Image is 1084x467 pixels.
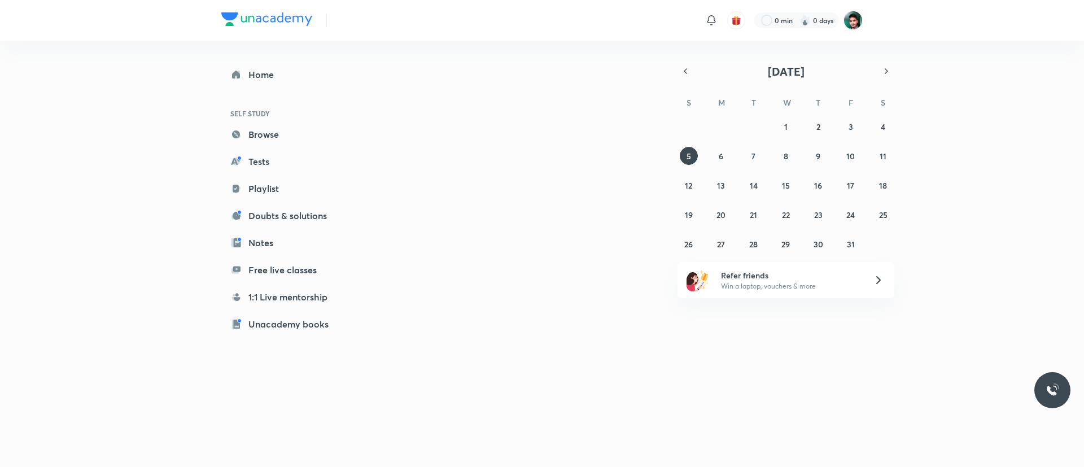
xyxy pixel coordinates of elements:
abbr: Tuesday [751,97,756,108]
button: October 24, 2025 [842,206,860,224]
abbr: October 20, 2025 [716,210,725,220]
button: October 23, 2025 [809,206,827,224]
abbr: October 17, 2025 [847,180,854,191]
abbr: October 11, 2025 [880,151,886,162]
a: Playlist [221,177,352,200]
button: October 22, 2025 [777,206,795,224]
abbr: October 3, 2025 [849,121,853,132]
abbr: Saturday [881,97,885,108]
button: October 10, 2025 [842,147,860,165]
button: October 26, 2025 [680,235,698,253]
h6: Refer friends [721,269,860,281]
button: October 12, 2025 [680,176,698,194]
a: Home [221,63,352,86]
button: October 4, 2025 [874,117,892,136]
abbr: October 19, 2025 [685,210,693,220]
button: October 19, 2025 [680,206,698,224]
img: Avinash Gupta [843,11,863,30]
button: October 1, 2025 [777,117,795,136]
a: Doubts & solutions [221,204,352,227]
button: October 2, 2025 [809,117,827,136]
img: streak [799,15,811,26]
abbr: October 8, 2025 [784,151,788,162]
button: [DATE] [693,63,878,79]
abbr: October 21, 2025 [750,210,757,220]
button: October 31, 2025 [842,235,860,253]
button: October 27, 2025 [712,235,730,253]
button: October 16, 2025 [809,176,827,194]
a: Free live classes [221,259,352,281]
abbr: October 29, 2025 [781,239,790,250]
abbr: October 7, 2025 [751,151,755,162]
abbr: Monday [718,97,725,108]
abbr: October 23, 2025 [814,210,823,220]
abbr: October 31, 2025 [847,239,855,250]
abbr: October 4, 2025 [881,121,885,132]
img: referral [687,269,709,291]
button: October 20, 2025 [712,206,730,224]
button: October 21, 2025 [745,206,763,224]
abbr: October 16, 2025 [814,180,822,191]
h6: SELF STUDY [221,104,352,123]
img: Company Logo [221,12,312,26]
p: Win a laptop, vouchers & more [721,281,860,291]
button: October 11, 2025 [874,147,892,165]
button: October 8, 2025 [777,147,795,165]
button: October 15, 2025 [777,176,795,194]
abbr: October 28, 2025 [749,239,758,250]
abbr: October 6, 2025 [719,151,723,162]
abbr: October 22, 2025 [782,210,790,220]
button: October 9, 2025 [809,147,827,165]
abbr: October 14, 2025 [750,180,758,191]
button: October 18, 2025 [874,176,892,194]
abbr: Wednesday [783,97,791,108]
a: Unacademy books [221,313,352,335]
button: October 25, 2025 [874,206,892,224]
abbr: October 9, 2025 [816,151,820,162]
abbr: October 5, 2025 [687,151,691,162]
a: Browse [221,123,352,146]
button: October 30, 2025 [809,235,827,253]
abbr: Thursday [816,97,820,108]
abbr: October 2, 2025 [816,121,820,132]
abbr: October 18, 2025 [879,180,887,191]
button: October 17, 2025 [842,176,860,194]
a: 1:1 Live mentorship [221,286,352,308]
button: October 14, 2025 [745,176,763,194]
abbr: October 25, 2025 [879,210,888,220]
button: October 7, 2025 [745,147,763,165]
a: Notes [221,232,352,254]
abbr: October 1, 2025 [784,121,788,132]
a: Tests [221,150,352,173]
abbr: October 30, 2025 [814,239,823,250]
button: October 29, 2025 [777,235,795,253]
img: avatar [731,15,741,25]
button: October 13, 2025 [712,176,730,194]
button: October 6, 2025 [712,147,730,165]
span: [DATE] [768,64,805,79]
button: October 5, 2025 [680,147,698,165]
abbr: October 26, 2025 [684,239,693,250]
img: ttu [1046,383,1059,397]
abbr: October 15, 2025 [782,180,790,191]
button: avatar [727,11,745,29]
abbr: October 13, 2025 [717,180,725,191]
abbr: October 10, 2025 [846,151,855,162]
abbr: October 24, 2025 [846,210,855,220]
a: Company Logo [221,12,312,29]
button: October 28, 2025 [745,235,763,253]
abbr: October 12, 2025 [685,180,692,191]
abbr: October 27, 2025 [717,239,725,250]
button: October 3, 2025 [842,117,860,136]
abbr: Friday [849,97,853,108]
abbr: Sunday [687,97,691,108]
